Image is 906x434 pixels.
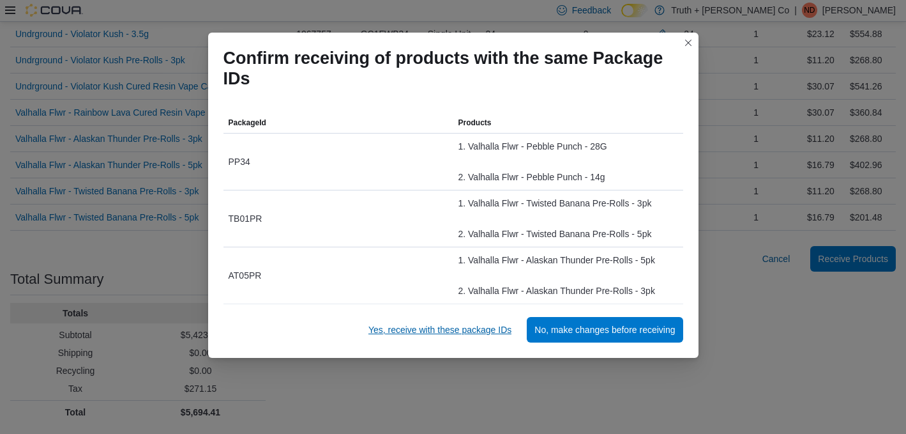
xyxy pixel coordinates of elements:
span: PackageId [229,118,266,128]
span: PP34 [229,154,250,169]
div: 2. Valhalla Flwr - Alaskan Thunder Pre-Rolls - 3pk [458,283,678,298]
button: Yes, receive with these package IDs [363,317,517,343]
span: TB01PR [229,211,262,226]
div: 2. Valhalla Flwr - Twisted Banana Pre-Rolls - 5pk [458,226,678,242]
span: AT05PR [229,268,262,283]
span: Products [458,118,492,128]
h1: Confirm receiving of products with the same Package IDs [223,48,673,89]
div: 2. Valhalla Flwr - Pebble Punch - 14g [458,169,678,185]
button: No, make changes before receiving [527,317,683,343]
button: Closes this modal window [681,35,696,50]
span: Yes, receive with these package IDs [368,323,511,336]
div: 1. Valhalla Flwr - Twisted Banana Pre-Rolls - 3pk [458,196,678,211]
span: No, make changes before receiving [534,323,675,336]
div: 1. Valhalla Flwr - Pebble Punch - 28G [458,139,678,154]
div: 1. Valhalla Flwr - Alaskan Thunder Pre-Rolls - 5pk [458,252,678,268]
